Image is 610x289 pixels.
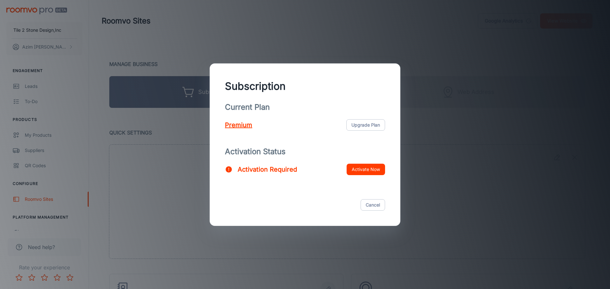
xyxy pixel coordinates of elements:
button: Cancel [361,199,385,211]
p: Activation Status [225,146,385,157]
button: Activate Now [347,164,385,175]
button: Upgrade Plan [346,119,385,131]
p: Activation Required [238,165,297,174]
p: Current Plan [225,102,385,113]
p: Premium [225,120,252,130]
div: Subscription [225,79,385,94]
